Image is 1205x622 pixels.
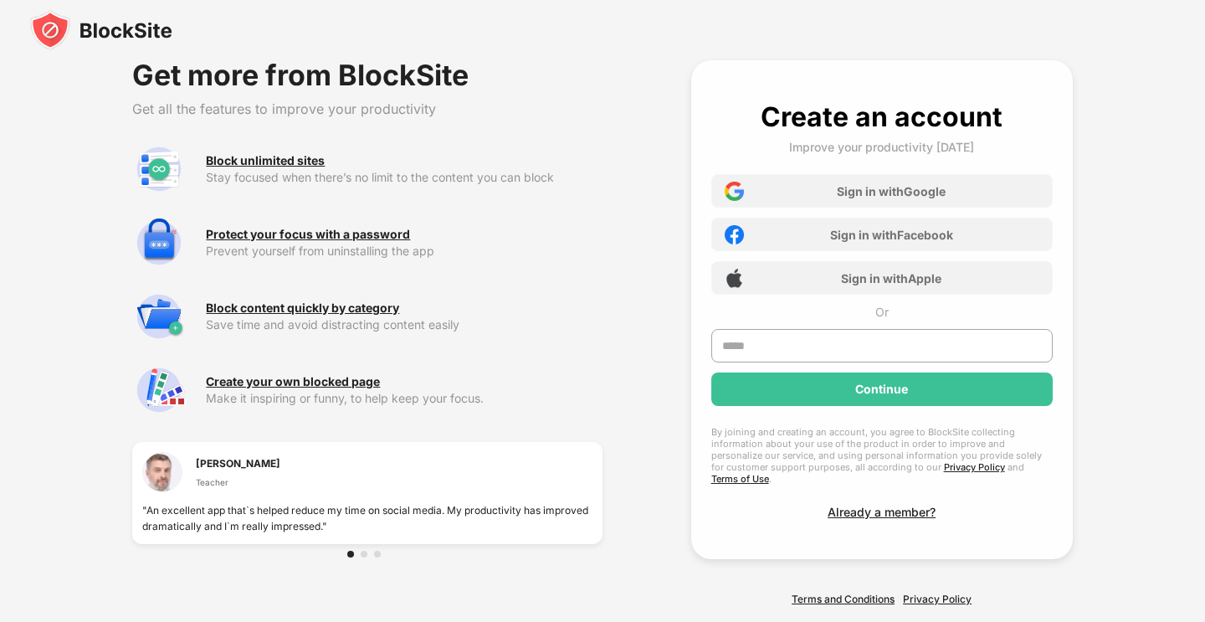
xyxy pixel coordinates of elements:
div: Protect your focus with a password [206,228,410,241]
div: Get more from BlockSite [132,60,602,90]
img: testimonial-1.jpg [142,452,182,492]
div: Teacher [196,475,280,489]
div: "An excellent app that`s helped reduce my time on social media. My productivity has improved dram... [142,502,592,534]
div: Make it inspiring or funny, to help keep your focus. [206,392,602,405]
div: Save time and avoid distracting content easily [206,318,602,332]
img: apple-icon.png [725,269,744,288]
img: blocksite-icon-black.svg [30,10,172,50]
a: Terms and Conditions [792,593,895,605]
img: google-icon.png [725,182,744,201]
a: Privacy Policy [944,461,1005,473]
img: premium-customize-block-page.svg [132,363,186,417]
a: Terms of Use [711,473,769,485]
div: Already a member? [828,505,936,519]
img: premium-unlimited-blocklist.svg [132,142,186,196]
div: Block content quickly by category [206,301,399,315]
img: premium-password-protection.svg [132,216,186,270]
div: Prevent yourself from uninstalling the app [206,244,602,258]
div: By joining and creating an account, you agree to BlockSite collecting information about your use ... [711,426,1053,485]
div: Improve your productivity [DATE] [789,140,974,154]
div: Or [875,305,889,319]
div: Create an account [761,100,1002,133]
a: Privacy Policy [903,593,972,605]
div: Sign in with Facebook [830,228,953,242]
div: Sign in with Google [837,184,946,198]
img: facebook-icon.png [725,225,744,244]
div: Create your own blocked page [206,375,380,388]
div: Stay focused when there’s no limit to the content you can block [206,171,602,184]
div: Sign in with Apple [841,271,941,285]
div: [PERSON_NAME] [196,455,280,471]
div: Continue [855,383,908,396]
div: Get all the features to improve your productivity [132,100,602,117]
div: Block unlimited sites [206,154,325,167]
img: premium-category.svg [132,290,186,343]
